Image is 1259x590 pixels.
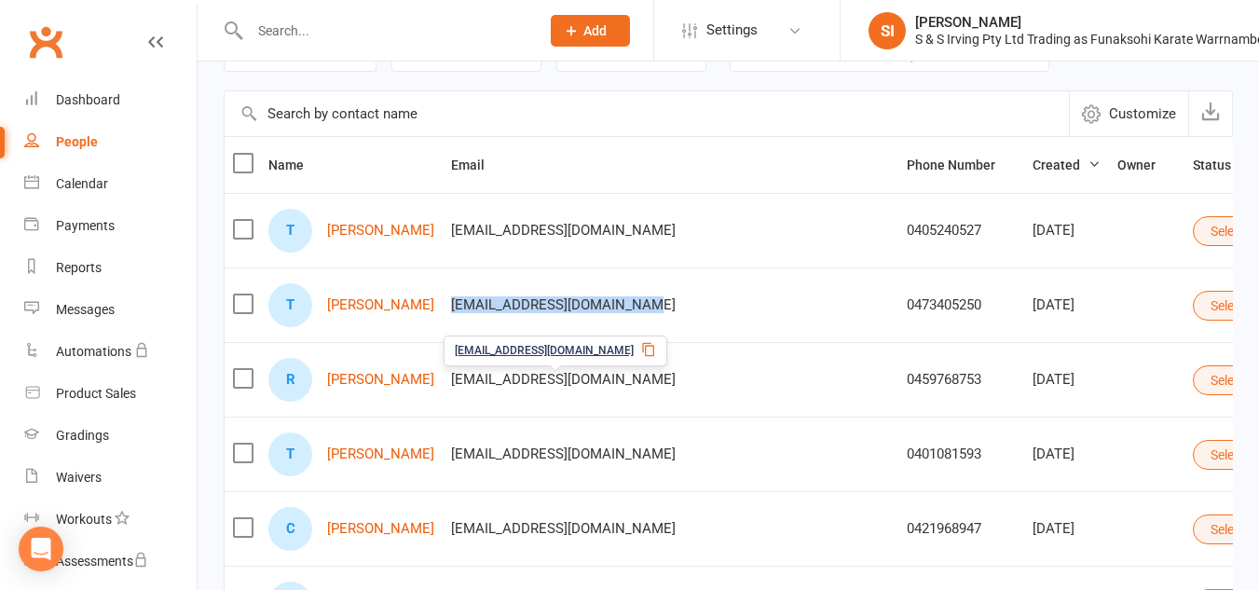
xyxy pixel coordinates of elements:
[24,457,197,499] a: Waivers
[24,331,197,373] a: Automations
[1117,154,1176,176] button: Owner
[22,19,69,65] a: Clubworx
[1193,158,1252,172] span: Status
[24,289,197,331] a: Messages
[451,154,505,176] button: Email
[244,18,527,44] input: Search...
[56,134,98,149] div: People
[455,342,634,360] span: [EMAIL_ADDRESS][DOMAIN_NAME]
[1109,103,1176,125] span: Customize
[268,358,312,402] div: Rachael
[327,297,434,313] a: [PERSON_NAME]
[56,176,108,191] div: Calendar
[56,92,120,107] div: Dashboard
[24,205,197,247] a: Payments
[268,283,312,327] div: Tegan
[56,344,131,359] div: Automations
[56,218,115,233] div: Payments
[451,287,676,322] span: [EMAIL_ADDRESS][DOMAIN_NAME]
[24,163,197,205] a: Calendar
[1033,154,1101,176] button: Created
[24,541,197,583] a: Assessments
[1069,91,1188,136] button: Customize
[907,446,1016,462] div: 0401081593
[1033,372,1101,388] div: [DATE]
[451,511,676,546] span: [EMAIL_ADDRESS][DOMAIN_NAME]
[56,428,109,443] div: Gradings
[24,79,197,121] a: Dashboard
[56,512,112,527] div: Workouts
[225,91,1069,136] input: Search by contact name
[1033,223,1101,239] div: [DATE]
[1033,446,1101,462] div: [DATE]
[327,446,434,462] a: [PERSON_NAME]
[268,432,312,476] div: Tina
[907,223,1016,239] div: 0405240527
[56,260,102,275] div: Reports
[268,209,312,253] div: Tahlia
[56,554,148,569] div: Assessments
[56,386,136,401] div: Product Sales
[706,9,758,51] span: Settings
[327,372,434,388] a: [PERSON_NAME]
[1033,297,1101,313] div: [DATE]
[268,158,324,172] span: Name
[268,507,312,551] div: Chi
[327,521,434,537] a: [PERSON_NAME]
[907,372,1016,388] div: 0459768753
[24,415,197,457] a: Gradings
[327,223,434,239] a: [PERSON_NAME]
[907,521,1016,537] div: 0421968947
[1033,521,1101,537] div: [DATE]
[56,470,102,485] div: Waivers
[451,213,676,248] span: [EMAIL_ADDRESS][DOMAIN_NAME]
[56,302,115,317] div: Messages
[1193,154,1252,176] button: Status
[24,499,197,541] a: Workouts
[583,23,607,38] span: Add
[268,154,324,176] button: Name
[907,158,1016,172] span: Phone Number
[24,373,197,415] a: Product Sales
[907,297,1016,313] div: 0473405250
[1117,158,1176,172] span: Owner
[451,436,676,472] span: [EMAIL_ADDRESS][DOMAIN_NAME]
[451,362,676,397] span: [EMAIL_ADDRESS][DOMAIN_NAME]
[24,247,197,289] a: Reports
[451,158,505,172] span: Email
[24,121,197,163] a: People
[1033,158,1101,172] span: Created
[869,12,906,49] div: SI
[19,527,63,571] div: Open Intercom Messenger
[551,15,630,47] button: Add
[907,154,1016,176] button: Phone Number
